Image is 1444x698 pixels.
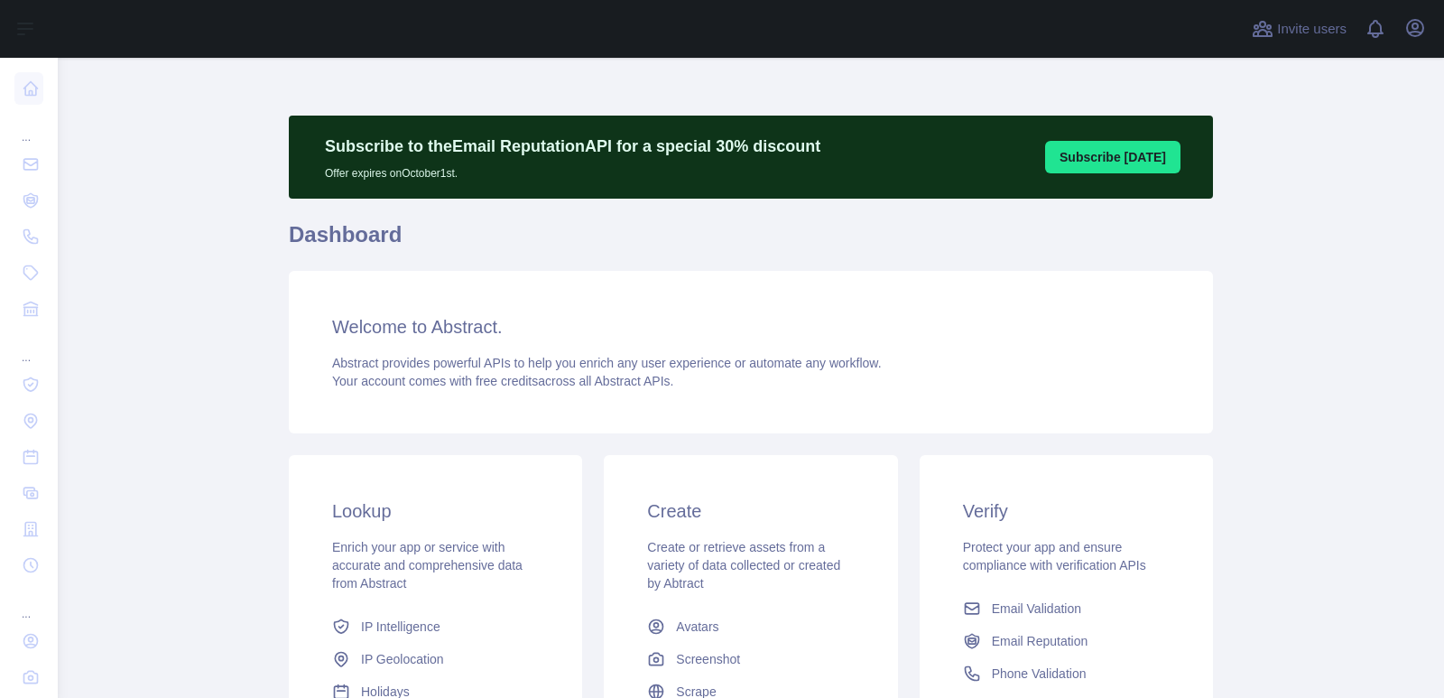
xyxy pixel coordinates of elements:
button: Invite users [1248,14,1350,43]
span: Enrich your app or service with accurate and comprehensive data from Abstract [332,540,523,591]
a: Phone Validation [956,657,1177,690]
div: ... [14,585,43,621]
span: Phone Validation [992,665,1087,683]
button: Subscribe [DATE] [1045,141,1180,173]
h3: Lookup [332,498,539,524]
span: Your account comes with across all Abstract APIs. [332,374,673,388]
div: ... [14,329,43,365]
a: IP Intelligence [325,610,546,643]
a: Screenshot [640,643,861,675]
span: Invite users [1277,19,1347,40]
span: Email Validation [992,600,1081,618]
span: IP Geolocation [361,650,444,668]
h3: Verify [963,498,1170,524]
a: IP Geolocation [325,643,546,675]
span: Screenshot [676,650,740,668]
span: Protect your app and ensure compliance with verification APIs [963,540,1146,572]
a: Email Reputation [956,625,1177,657]
span: Email Reputation [992,632,1088,650]
p: Subscribe to the Email Reputation API for a special 30 % discount [325,134,820,159]
h3: Create [647,498,854,524]
a: Avatars [640,610,861,643]
h3: Welcome to Abstract. [332,314,1170,340]
h1: Dashboard [289,220,1213,264]
span: free credits [476,374,538,388]
span: IP Intelligence [361,618,440,636]
div: ... [14,108,43,144]
span: Create or retrieve assets from a variety of data collected or created by Abtract [647,540,840,591]
a: Email Validation [956,592,1177,625]
span: Abstract provides powerful APIs to help you enrich any user experience or automate any workflow. [332,356,882,370]
p: Offer expires on October 1st. [325,159,820,181]
span: Avatars [676,618,718,636]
